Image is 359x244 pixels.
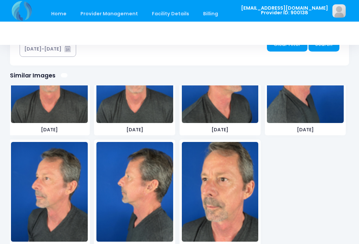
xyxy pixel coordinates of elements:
a: Home [45,6,73,22]
span: [EMAIL_ADDRESS][DOMAIN_NAME] Provider ID: 900138 [241,6,328,15]
span: [DATE] [11,126,88,133]
div: [DATE]-[DATE] [24,46,61,53]
img: image [182,142,259,242]
a: Provider Management [74,6,144,22]
a: Staff [226,6,251,22]
span: [DATE] [182,126,259,133]
h1: Similar Images [10,72,56,79]
img: image [332,4,346,18]
img: image [11,142,88,242]
a: Facility Details [146,6,196,22]
span: [DATE] [96,126,173,133]
a: Billing [197,6,225,22]
span: [DATE] [267,126,344,133]
img: image [96,142,173,242]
